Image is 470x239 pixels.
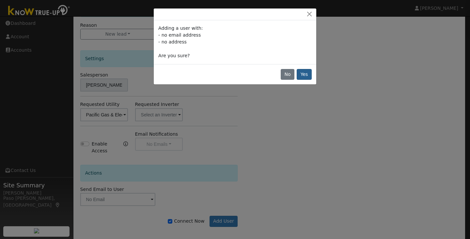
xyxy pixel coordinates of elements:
[158,39,187,44] span: - no address
[305,11,314,18] button: Close
[297,69,312,80] button: Yes
[158,26,203,31] span: Adding a user with:
[281,69,294,80] button: No
[158,32,201,38] span: - no email address
[158,53,190,58] span: Are you sure?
